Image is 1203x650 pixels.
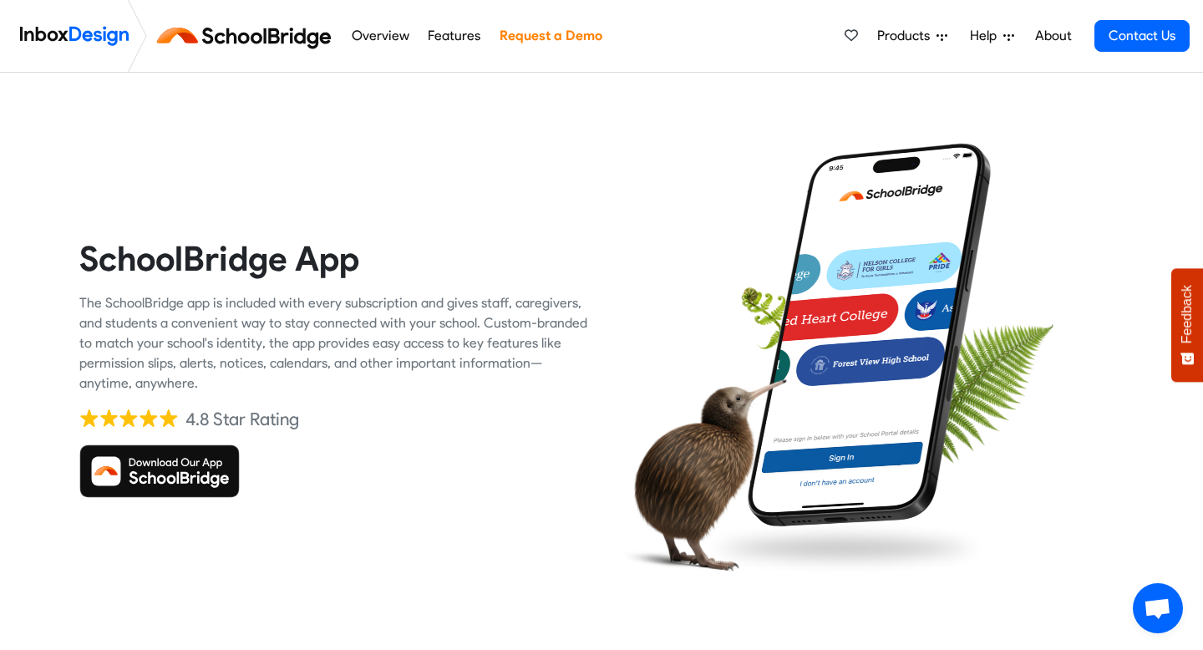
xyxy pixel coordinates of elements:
[970,26,1003,46] span: Help
[614,363,787,585] img: kiwi_bird.png
[700,517,989,579] img: shadow.png
[424,19,485,53] a: Features
[185,407,299,432] div: 4.8 Star Rating
[1180,285,1195,343] span: Feedback
[1133,583,1183,633] div: Open chat
[495,19,607,53] a: Request a Demo
[79,237,589,280] heading: SchoolBridge App
[877,26,937,46] span: Products
[154,16,342,56] img: schoolbridge logo
[1171,268,1203,382] button: Feedback - Show survey
[871,19,954,53] a: Products
[79,444,240,498] img: Download SchoolBridge App
[1030,19,1076,53] a: About
[79,293,589,394] div: The SchoolBridge app is included with every subscription and gives staff, caregivers, and student...
[347,19,414,53] a: Overview
[1094,20,1190,52] a: Contact Us
[735,142,1003,528] img: phone.png
[963,19,1021,53] a: Help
